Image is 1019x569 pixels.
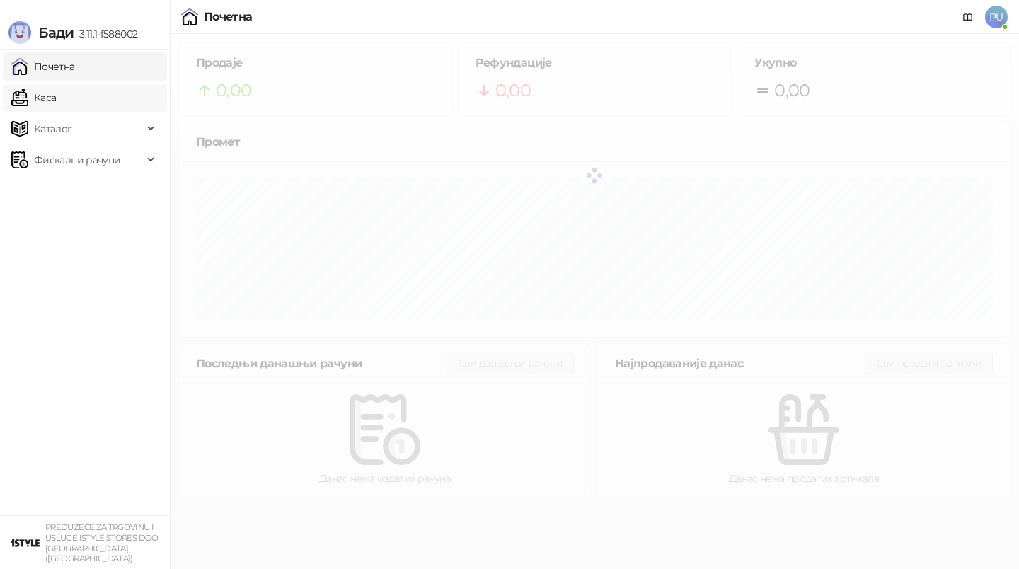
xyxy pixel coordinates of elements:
[74,28,137,40] span: 3.11.1-f588002
[8,21,31,44] img: Logo
[204,11,253,23] div: Почетна
[957,6,979,28] a: Документација
[34,115,72,143] span: Каталог
[985,6,1008,28] span: PU
[38,24,74,41] span: Бади
[11,84,56,112] a: Каса
[11,529,40,557] img: 64x64-companyLogo-77b92cf4-9946-4f36-9751-bf7bb5fd2c7d.png
[11,52,75,81] a: Почетна
[34,146,120,174] span: Фискални рачуни
[45,522,159,563] small: PREDUZEĆE ZA TRGOVINU I USLUGE ISTYLE STORES DOO [GEOGRAPHIC_DATA] ([GEOGRAPHIC_DATA])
